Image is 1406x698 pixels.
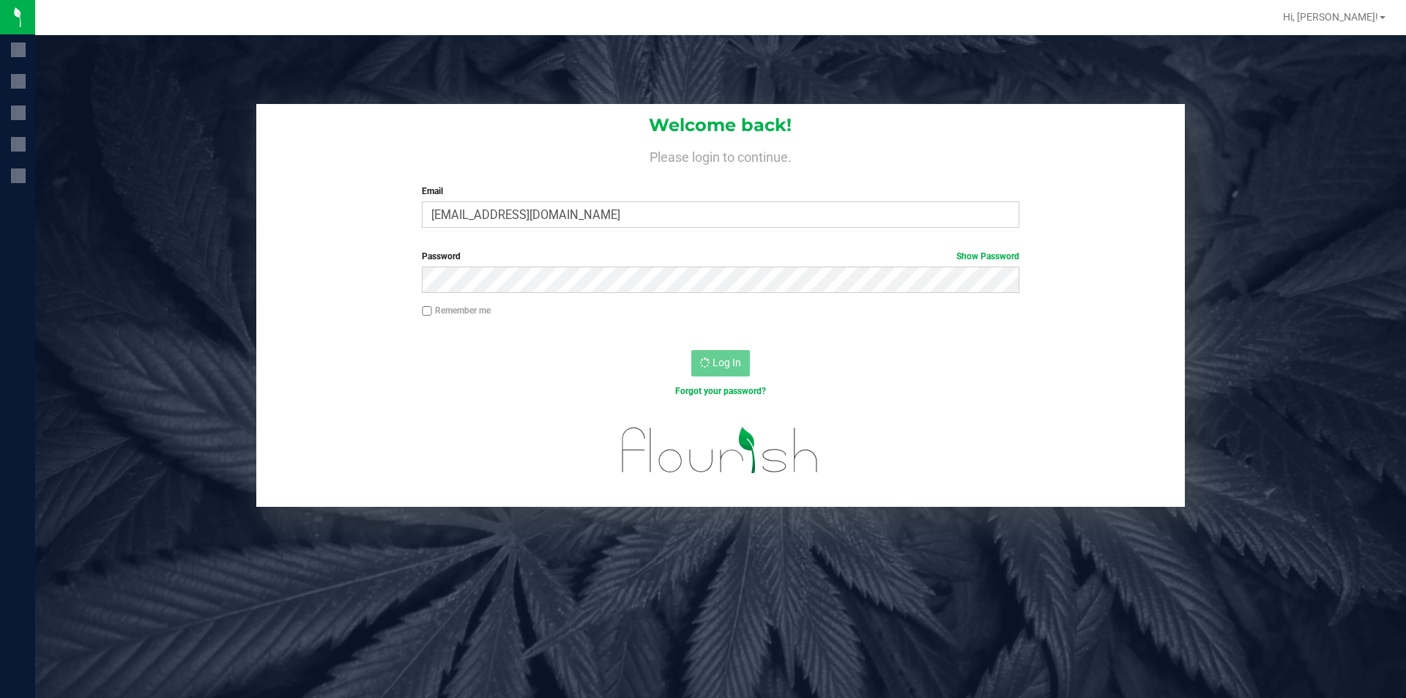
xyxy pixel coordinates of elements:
[604,413,836,488] img: flourish_logo.svg
[256,116,1185,135] h1: Welcome back!
[691,350,750,376] button: Log In
[675,386,766,396] a: Forgot your password?
[956,251,1019,261] a: Show Password
[256,146,1185,164] h4: Please login to continue.
[422,251,461,261] span: Password
[422,304,491,317] label: Remember me
[713,357,741,368] span: Log In
[1283,11,1378,23] span: Hi, [PERSON_NAME]!
[422,306,432,316] input: Remember me
[422,185,1019,198] label: Email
